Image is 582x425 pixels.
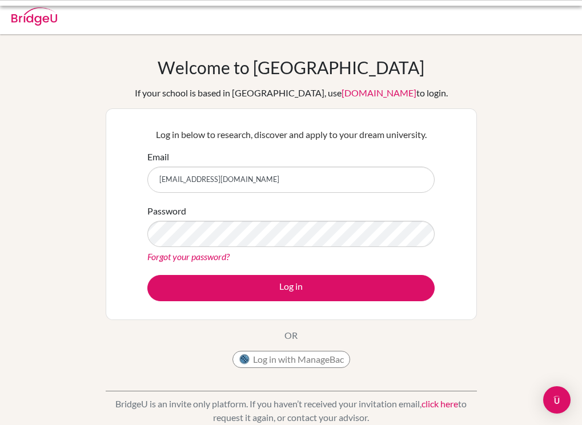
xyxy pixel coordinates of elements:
[342,87,416,98] a: [DOMAIN_NAME]
[147,150,169,164] label: Email
[147,251,230,262] a: Forgot your password?
[147,204,186,218] label: Password
[158,57,424,78] h1: Welcome to [GEOGRAPHIC_DATA]
[147,275,435,301] button: Log in
[11,7,57,26] img: Bridge-U
[106,397,477,424] p: BridgeU is an invite only platform. If you haven’t received your invitation email, to request it ...
[284,329,298,342] p: OR
[135,86,448,100] div: If your school is based in [GEOGRAPHIC_DATA], use to login.
[543,386,571,414] div: Open Intercom Messenger
[232,351,350,368] button: Log in with ManageBac
[422,398,458,409] a: click here
[147,128,435,141] p: Log in below to research, discover and apply to your dream university.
